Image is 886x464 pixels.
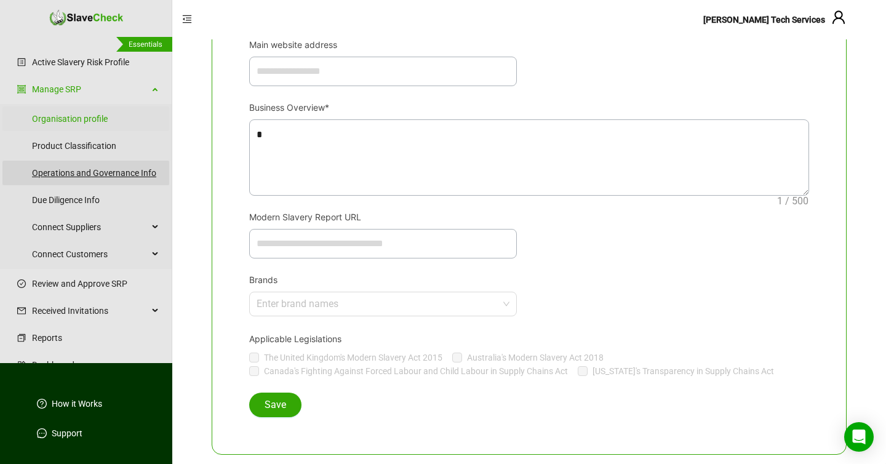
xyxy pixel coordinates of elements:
[32,188,159,212] a: Due Diligence Info
[37,399,47,409] span: question-circle
[249,101,338,114] label: Business Overview*
[32,161,159,185] a: Operations and Governance Info
[52,398,102,410] a: How it Works
[249,393,301,417] button: Save
[703,15,825,25] span: [PERSON_NAME] Tech Services
[249,229,517,258] input: Modern Slavery Report URL
[257,300,259,308] input: Brands
[259,365,573,378] span: Canada's Fighting Against Forced Labour and Child Labour in Supply Chains Act
[17,85,26,94] span: group
[259,351,447,364] span: The United Kingdom's Modern Slavery Act 2015
[844,422,874,452] div: Open Intercom Messenger
[32,353,159,377] a: Dashboard
[249,332,350,346] label: Applicable Legislations
[250,120,808,196] textarea: Business Overview*
[182,14,192,24] span: menu-fold
[588,365,779,378] span: [US_STATE]'s Transparency in Supply Chains Act
[32,215,148,239] span: Connect Suppliers
[249,57,517,86] input: Main website address
[462,351,609,364] span: Australia's Modern Slavery Act 2018
[17,306,26,315] span: mail
[32,77,148,102] a: Manage SRP
[32,326,159,350] a: Reports
[249,273,286,287] label: Brands
[249,210,370,224] label: Modern Slavery Report URL
[265,398,286,412] span: Save
[32,106,159,131] a: Organisation profile
[32,134,159,158] a: Product Classification
[32,271,159,296] a: Review and Approve SRP
[32,298,148,323] span: Received Invitations
[52,427,82,439] a: Support
[32,50,159,74] a: Active Slavery Risk Profile
[37,428,47,438] span: message
[831,10,846,25] span: user
[249,38,346,52] label: Main website address
[32,242,148,266] span: Connect Customers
